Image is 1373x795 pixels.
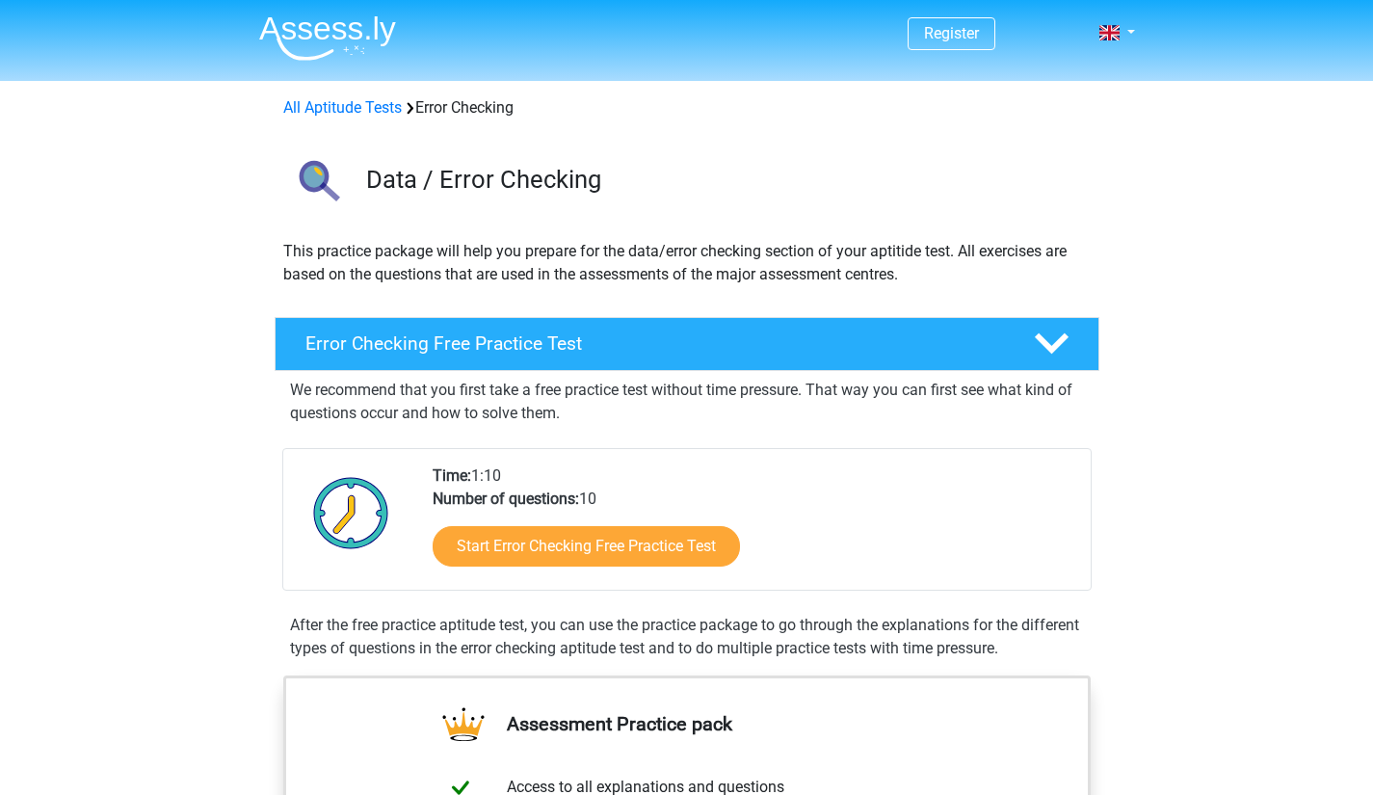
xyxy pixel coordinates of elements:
img: error checking [276,143,357,225]
img: Clock [303,464,400,561]
a: Register [924,24,979,42]
a: Error Checking Free Practice Test [267,317,1107,371]
a: All Aptitude Tests [283,98,402,117]
p: We recommend that you first take a free practice test without time pressure. That way you can fir... [290,379,1084,425]
p: This practice package will help you prepare for the data/error checking section of your aptitide ... [283,240,1091,286]
div: Error Checking [276,96,1098,119]
b: Number of questions: [433,490,579,508]
div: 1:10 10 [418,464,1090,590]
img: Assessly [259,15,396,61]
a: Start Error Checking Free Practice Test [433,526,740,567]
h3: Data / Error Checking [366,165,1084,195]
h4: Error Checking Free Practice Test [305,332,1003,355]
b: Time: [433,466,471,485]
div: After the free practice aptitude test, you can use the practice package to go through the explana... [282,614,1092,660]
